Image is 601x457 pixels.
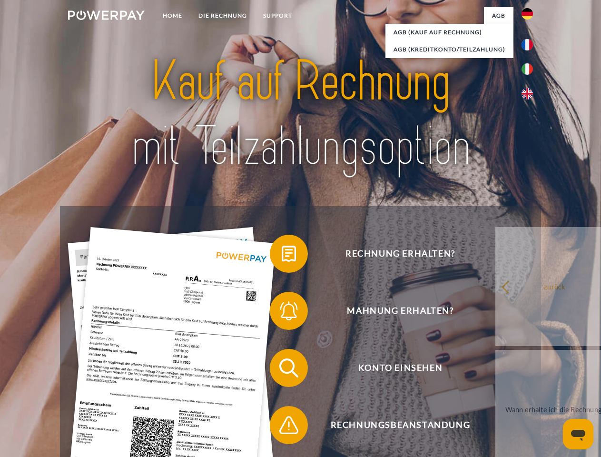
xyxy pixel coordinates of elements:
img: qb_bill.svg [277,242,301,266]
img: logo-powerpay-white.svg [68,10,145,20]
img: qb_warning.svg [277,413,301,437]
span: Rechnung erhalten? [284,235,517,273]
span: Konto einsehen [284,349,517,387]
a: AGB (Kauf auf Rechnung) [385,24,513,41]
span: Rechnungsbeanstandung [284,406,517,444]
img: de [522,8,533,20]
img: en [522,88,533,99]
a: Home [155,7,190,24]
img: qb_search.svg [277,356,301,380]
button: Rechnungsbeanstandung [270,406,517,444]
img: it [522,63,533,75]
a: AGB (Kreditkonto/Teilzahlung) [385,41,513,58]
iframe: Schaltfläche zum Öffnen des Messaging-Fensters [563,419,593,449]
img: fr [522,39,533,50]
img: title-powerpay_de.svg [91,46,510,182]
button: Konto einsehen [270,349,517,387]
img: qb_bell.svg [277,299,301,323]
button: Rechnung erhalten? [270,235,517,273]
span: Mahnung erhalten? [284,292,517,330]
button: Mahnung erhalten? [270,292,517,330]
a: SUPPORT [255,7,300,24]
a: DIE RECHNUNG [190,7,255,24]
a: agb [484,7,513,24]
